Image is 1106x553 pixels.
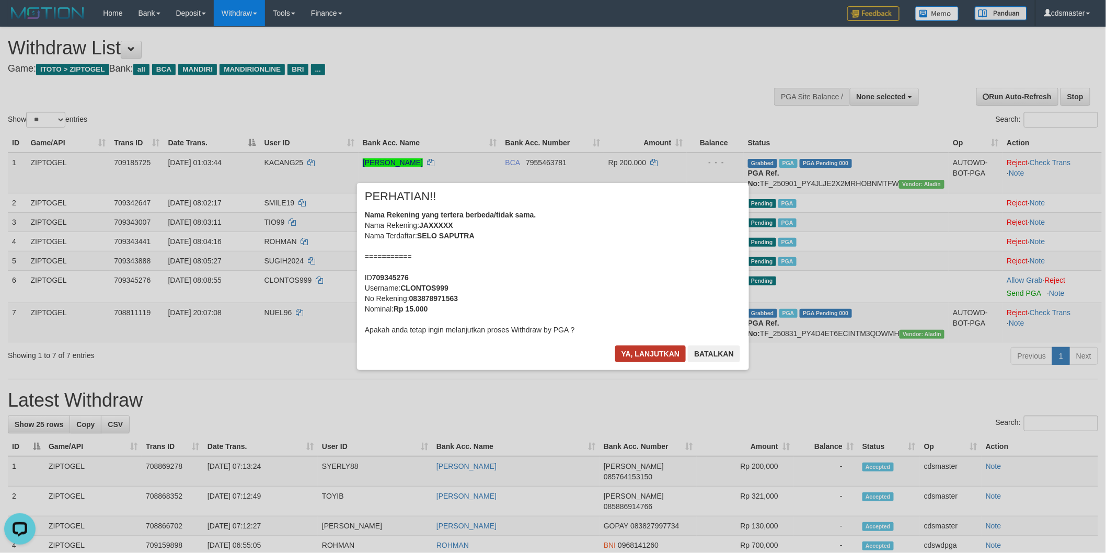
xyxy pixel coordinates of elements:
b: Nama Rekening yang tertera berbeda/tidak sama. [365,211,536,219]
div: Nama Rekening: Nama Terdaftar: =========== ID Username: No Rekening: Nominal: Apakah anda tetap i... [365,210,741,335]
b: CLONTOS999 [400,284,448,292]
b: 083878971563 [409,294,458,303]
button: Ya, lanjutkan [615,345,686,362]
b: Rp 15.000 [394,305,428,313]
button: Batalkan [688,345,740,362]
b: JAXXXXX [419,221,453,229]
b: 709345276 [372,273,409,282]
button: Open LiveChat chat widget [4,4,36,36]
b: SELO SAPUTRA [417,232,475,240]
span: PERHATIAN!! [365,191,436,202]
